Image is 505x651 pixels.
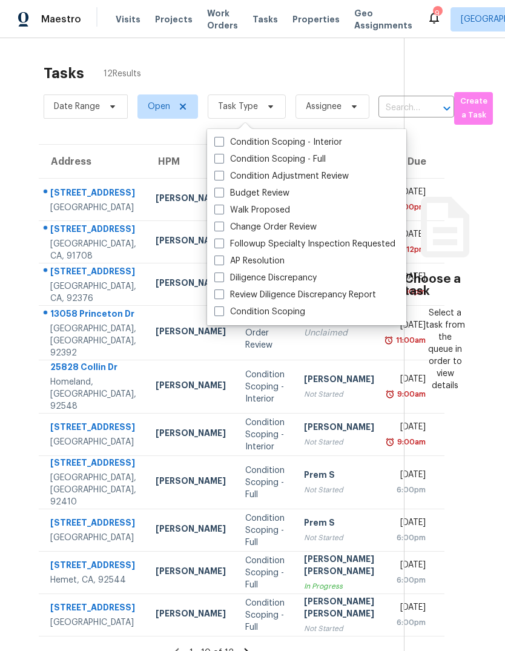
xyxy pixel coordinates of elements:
div: [DATE] [394,319,426,334]
div: [GEOGRAPHIC_DATA] [50,202,136,214]
div: Change Order Review [245,315,285,351]
div: Condition Scoping - Interior [245,417,285,453]
label: Change Order Review [214,221,317,233]
div: [STREET_ADDRESS] [50,187,136,202]
div: [DATE] [394,373,426,388]
div: [PERSON_NAME] [156,277,226,292]
div: [STREET_ADDRESS] [50,223,136,238]
input: Search by address [378,99,420,117]
div: 6:00pm [394,532,426,544]
div: [GEOGRAPHIC_DATA] [50,616,136,629]
div: [DATE] [394,517,426,532]
div: 6:00pm [394,574,426,586]
div: 9 [433,7,441,19]
label: AP Resolution [214,255,285,267]
div: 6:00pm [394,484,426,496]
div: Condition Scoping - Interior [245,369,285,405]
div: [STREET_ADDRESS] [50,517,136,532]
div: [PERSON_NAME] [156,427,226,442]
img: Overdue Alarm Icon [384,334,394,346]
span: Tasks [252,15,278,24]
label: Walk Proposed [214,204,290,216]
div: [DATE] [394,601,426,616]
div: [PERSON_NAME] [304,373,374,388]
span: Assignee [306,101,342,113]
div: [PERSON_NAME] [156,475,226,490]
div: Prem S [304,517,374,532]
div: 11:00am [394,334,426,346]
div: [PERSON_NAME] [156,607,226,623]
span: Properties [292,13,340,25]
div: [STREET_ADDRESS] [50,559,136,574]
label: Followup Specialty Inspection Requested [214,238,395,250]
div: [STREET_ADDRESS] [50,421,136,436]
div: 9:00am [395,436,426,448]
label: Diligence Discrepancy [214,272,317,284]
div: Condition Scoping - Full [245,555,285,591]
div: [PERSON_NAME] [156,523,226,538]
div: [DATE] [394,469,426,484]
label: Budget Review [214,187,289,199]
th: HPM [146,145,236,179]
div: Homeland, [GEOGRAPHIC_DATA], 92548 [50,376,136,412]
div: [GEOGRAPHIC_DATA], [GEOGRAPHIC_DATA], 92410 [50,472,136,508]
img: Overdue Alarm Icon [385,388,395,400]
div: Not Started [304,388,374,400]
div: [PERSON_NAME] [156,192,226,207]
div: [PERSON_NAME] [156,325,226,340]
span: Visits [116,13,140,25]
div: [STREET_ADDRESS] [50,457,136,472]
div: [GEOGRAPHIC_DATA], CA, 91708 [50,238,136,262]
div: [PERSON_NAME] [PERSON_NAME] [304,553,374,580]
label: Condition Scoping - Interior [214,136,342,148]
div: Hemet, CA, 92544 [50,574,136,586]
button: Create a Task [454,92,493,125]
div: [PERSON_NAME] [156,379,226,394]
span: Task Type [218,101,258,113]
div: [PERSON_NAME] [304,421,374,436]
label: Condition Scoping [214,306,305,318]
span: Maestro [41,13,81,25]
img: Overdue Alarm Icon [385,436,395,448]
label: Condition Adjustment Review [214,170,349,182]
div: [PERSON_NAME] [156,234,226,249]
h3: Choose a task [404,273,486,297]
div: [PERSON_NAME] [PERSON_NAME] [304,595,374,623]
label: Review Diligence Discrepancy Report [214,289,376,301]
div: Condition Scoping - Full [245,512,285,549]
div: Not Started [304,436,374,448]
div: Condition Scoping - Full [245,597,285,633]
div: [STREET_ADDRESS] [50,265,136,280]
div: [GEOGRAPHIC_DATA] [50,532,136,544]
div: In Progress [304,580,374,592]
div: [STREET_ADDRESS] [50,601,136,616]
span: Create a Task [460,94,487,122]
button: Open [438,100,455,117]
div: 13058 Princeton Dr [50,308,136,323]
div: Unclaimed [304,327,374,339]
span: Geo Assignments [354,7,412,31]
div: 25828 Collin Dr [50,361,136,376]
span: Date Range [54,101,100,113]
div: Not Started [304,484,374,496]
div: 9:00am [395,388,426,400]
div: Condition Scoping - Full [245,464,285,501]
span: Work Orders [207,7,238,31]
div: [PERSON_NAME] [156,565,226,580]
th: Address [39,145,146,179]
div: [GEOGRAPHIC_DATA], CA, 92376 [50,280,136,305]
h2: Tasks [44,67,84,79]
div: Select a task from the queue in order to view details [425,307,466,392]
label: Condition Scoping - Full [214,153,326,165]
span: 12 Results [104,68,141,80]
div: [GEOGRAPHIC_DATA], [GEOGRAPHIC_DATA], 92392 [50,323,136,359]
div: [GEOGRAPHIC_DATA] [50,436,136,448]
div: [DATE] [394,421,426,436]
div: Prem S [304,469,374,484]
div: [DATE] [394,559,426,574]
span: Projects [155,13,193,25]
div: 6:00pm [394,616,426,629]
div: Not Started [304,623,374,635]
span: Open [148,101,170,113]
div: Not Started [304,532,374,544]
